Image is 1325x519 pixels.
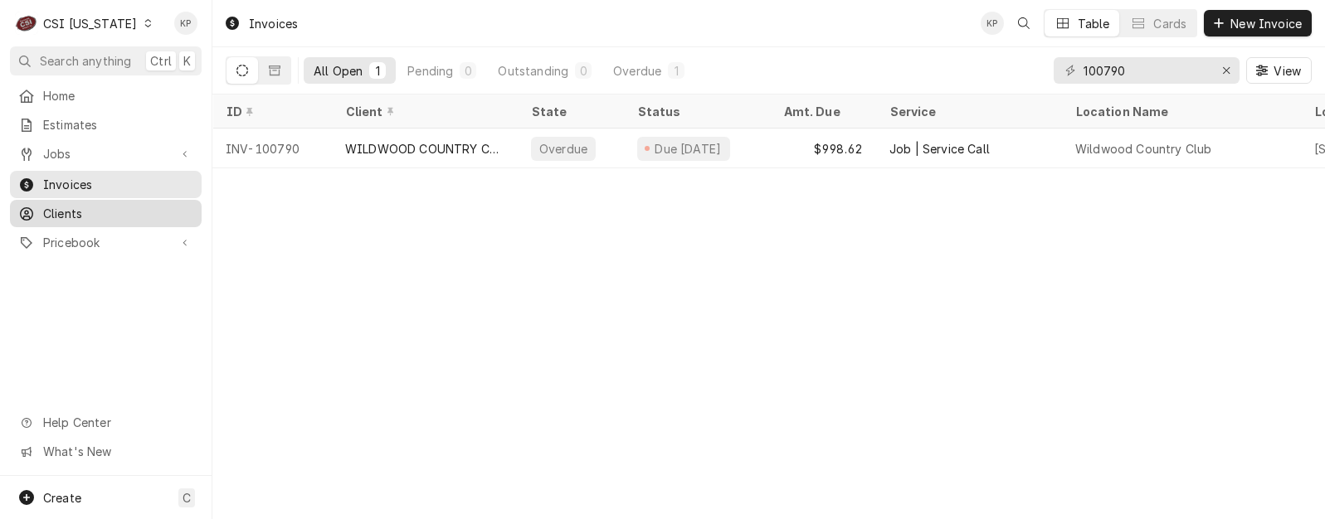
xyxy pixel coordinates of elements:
[1153,15,1186,32] div: Cards
[1246,57,1312,84] button: View
[174,12,197,35] div: KP
[1075,140,1211,158] div: Wildwood Country Club
[174,12,197,35] div: Kym Parson's Avatar
[538,140,589,158] div: Overdue
[314,62,363,80] div: All Open
[183,52,191,70] span: K
[1213,57,1240,84] button: Erase input
[43,15,137,32] div: CSI [US_STATE]
[43,116,193,133] span: Estimates
[637,103,753,120] div: Status
[345,103,501,120] div: Client
[10,171,202,198] a: Invoices
[10,140,202,167] a: Go to Jobs
[1075,103,1284,120] div: Location Name
[10,229,202,256] a: Go to Pricebook
[15,12,38,35] div: C
[183,489,191,507] span: C
[531,103,611,120] div: State
[10,46,202,75] button: Search anythingCtrlK
[783,103,860,120] div: Amt. Due
[10,409,202,436] a: Go to Help Center
[40,52,131,70] span: Search anything
[212,129,332,168] div: INV-100790
[1204,10,1312,36] button: New Invoice
[43,491,81,505] span: Create
[43,234,168,251] span: Pricebook
[43,205,193,222] span: Clients
[43,414,192,431] span: Help Center
[10,200,202,227] a: Clients
[150,52,172,70] span: Ctrl
[671,62,681,80] div: 1
[373,62,382,80] div: 1
[226,103,315,120] div: ID
[613,62,661,80] div: Overdue
[43,443,192,460] span: What's New
[498,62,568,80] div: Outstanding
[10,111,202,138] a: Estimates
[43,145,168,162] span: Jobs
[889,140,990,158] div: Job | Service Call
[15,12,38,35] div: CSI Kentucky's Avatar
[43,176,193,193] span: Invoices
[1084,57,1208,84] input: Keyword search
[1078,15,1110,32] div: Table
[1270,62,1304,80] span: View
[407,62,453,80] div: Pending
[43,87,193,104] span: Home
[1227,15,1305,32] span: New Invoice
[10,438,202,465] a: Go to What's New
[1011,10,1037,36] button: Open search
[10,82,202,109] a: Home
[463,62,473,80] div: 0
[770,129,876,168] div: $998.62
[578,62,588,80] div: 0
[345,140,504,158] div: WILDWOOD COUNTRY CLUB
[889,103,1045,120] div: Service
[653,140,723,158] div: Due [DATE]
[981,12,1004,35] div: KP
[981,12,1004,35] div: Kym Parson's Avatar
